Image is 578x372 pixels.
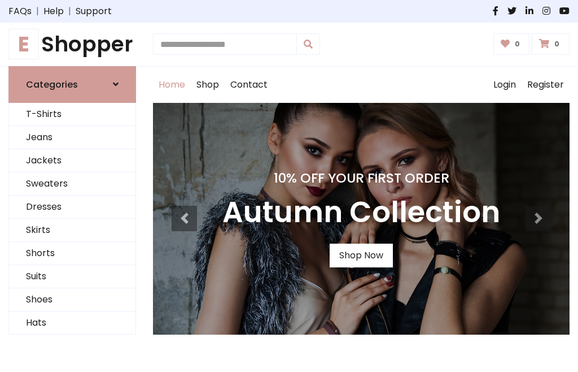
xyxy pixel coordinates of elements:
span: | [32,5,43,18]
a: Skirts [9,219,135,242]
a: Support [76,5,112,18]
a: Shorts [9,242,135,265]
a: Shoes [9,288,135,312]
a: Categories [8,66,136,103]
span: E [8,29,39,59]
span: | [64,5,76,18]
h3: Autumn Collection [222,195,500,230]
a: 0 [493,33,530,55]
a: FAQs [8,5,32,18]
h1: Shopper [8,32,136,57]
a: EShopper [8,32,136,57]
a: Home [153,67,191,103]
a: Dresses [9,196,135,219]
a: 0 [532,33,570,55]
a: Help [43,5,64,18]
a: Hats [9,312,135,335]
a: Contact [225,67,273,103]
a: Shop Now [330,244,393,267]
a: Shop [191,67,225,103]
a: T-Shirts [9,103,135,126]
a: Register [522,67,570,103]
a: Sweaters [9,172,135,196]
a: Login [488,67,522,103]
a: Suits [9,265,135,288]
h4: 10% Off Your First Order [222,170,500,186]
h6: Categories [26,79,78,90]
span: 0 [551,39,562,49]
span: 0 [512,39,523,49]
a: Jeans [9,126,135,149]
a: Jackets [9,149,135,172]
